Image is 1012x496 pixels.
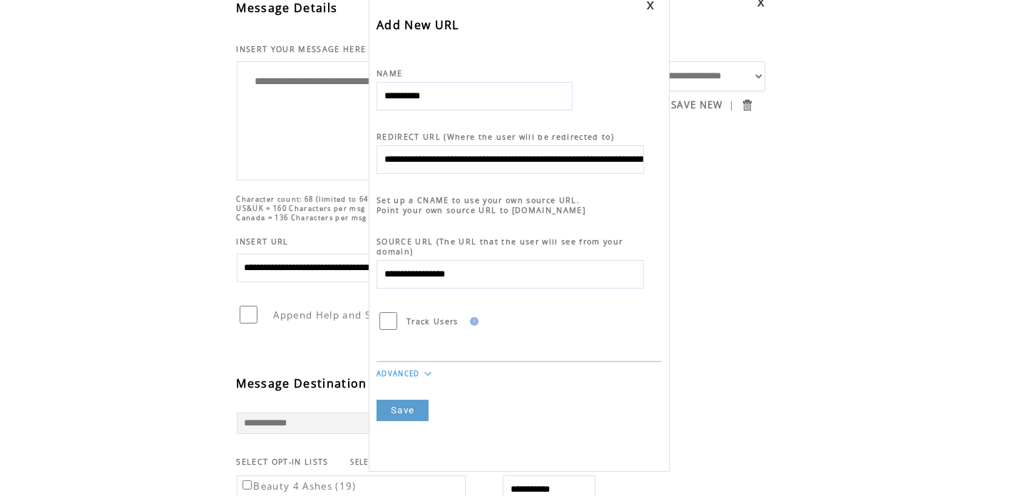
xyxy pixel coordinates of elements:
a: ADVANCED [377,369,420,378]
a: Save [377,400,429,421]
input: Beauty 4 Ashes (19) [242,480,252,490]
span: SELECT OPT-IN LISTS [237,457,329,467]
span: NAME [377,68,402,78]
span: Point your own source URL to [DOMAIN_NAME] [377,205,586,215]
span: Add New URL [377,17,459,33]
span: Track Users [407,316,459,326]
label: Beauty 4 Ashes (19) [240,480,357,492]
span: Set up a CNAME to use your own source URL. [377,195,580,205]
a: SELECT ALL [351,458,395,467]
span: SOURCE URL (The URL that the user will see from your domain) [377,237,623,257]
img: help.gif [466,317,479,326]
span: REDIRECT URL (Where the user will be redirected to) [377,132,614,142]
